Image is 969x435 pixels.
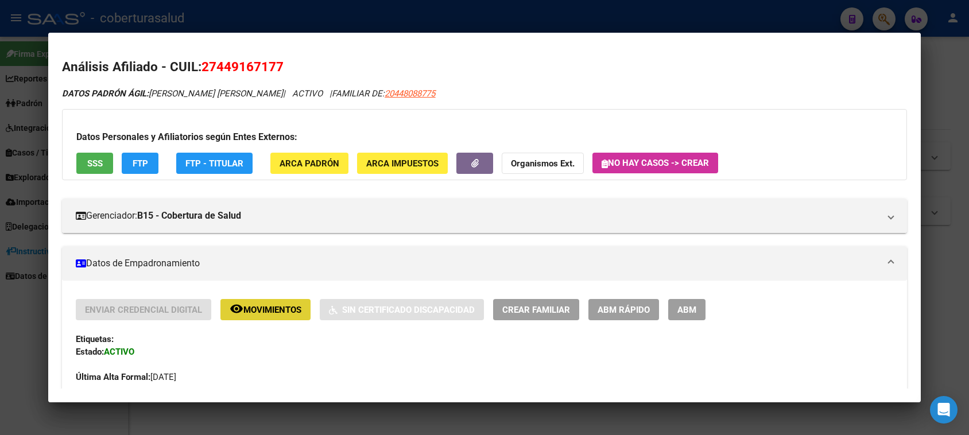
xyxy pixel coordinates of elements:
button: FTP [122,153,158,174]
button: ABM Rápido [588,299,659,320]
h2: Análisis Afiliado - CUIL: [62,57,906,77]
span: ARCA Padrón [280,158,339,169]
span: FTP - Titular [185,158,243,169]
span: 27449167177 [201,59,284,74]
button: SSS [76,153,113,174]
i: | ACTIVO | [62,88,435,99]
button: No hay casos -> Crear [592,153,718,173]
button: Enviar Credencial Digital [76,299,211,320]
span: FTP [133,158,148,169]
strong: Etiquetas: [76,334,114,344]
strong: B15 - Cobertura de Salud [137,209,241,223]
mat-panel-title: Gerenciador: [76,209,879,223]
h3: Datos Personales y Afiliatorios según Entes Externos: [76,130,892,144]
span: Crear Familiar [502,305,570,315]
button: FTP - Titular [176,153,253,174]
span: ABM [677,305,696,315]
button: Organismos Ext. [502,153,584,174]
strong: ACTIVO [104,347,134,357]
span: Sin Certificado Discapacidad [342,305,475,315]
span: FAMILIAR DE: [332,88,435,99]
button: ARCA Impuestos [357,153,448,174]
strong: Estado: [76,347,104,357]
button: Sin Certificado Discapacidad [320,299,484,320]
mat-panel-title: Datos de Empadronamiento [76,257,879,270]
span: SSS [87,158,103,169]
span: No hay casos -> Crear [602,158,709,168]
span: 20448088775 [385,88,435,99]
strong: DATOS PADRÓN ÁGIL: [62,88,149,99]
span: ARCA Impuestos [366,158,439,169]
button: Movimientos [220,299,311,320]
button: ARCA Padrón [270,153,348,174]
span: ABM Rápido [598,305,650,315]
button: ABM [668,299,706,320]
span: [DATE] [76,372,176,382]
span: [PERSON_NAME] [PERSON_NAME] [62,88,283,99]
div: Open Intercom Messenger [930,396,958,424]
mat-icon: remove_red_eye [230,302,243,316]
button: Crear Familiar [493,299,579,320]
span: Enviar Credencial Digital [85,305,202,315]
mat-expansion-panel-header: Gerenciador:B15 - Cobertura de Salud [62,199,906,233]
strong: Última Alta Formal: [76,372,150,382]
strong: Organismos Ext. [511,158,575,169]
span: Movimientos [243,305,301,315]
mat-expansion-panel-header: Datos de Empadronamiento [62,246,906,281]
